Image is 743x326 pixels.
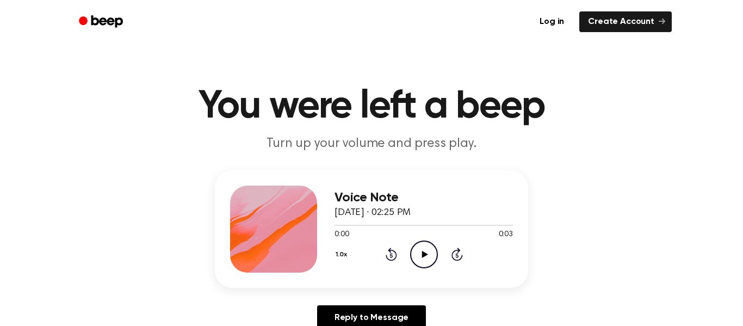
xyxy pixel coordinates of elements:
a: Create Account [579,11,672,32]
button: 1.0x [335,245,351,264]
h1: You were left a beep [93,87,650,126]
span: 0:00 [335,229,349,241]
a: Beep [71,11,133,33]
a: Log in [531,11,573,32]
span: [DATE] · 02:25 PM [335,208,411,218]
p: Turn up your volume and press play. [163,135,580,153]
h3: Voice Note [335,190,513,205]
span: 0:03 [499,229,513,241]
